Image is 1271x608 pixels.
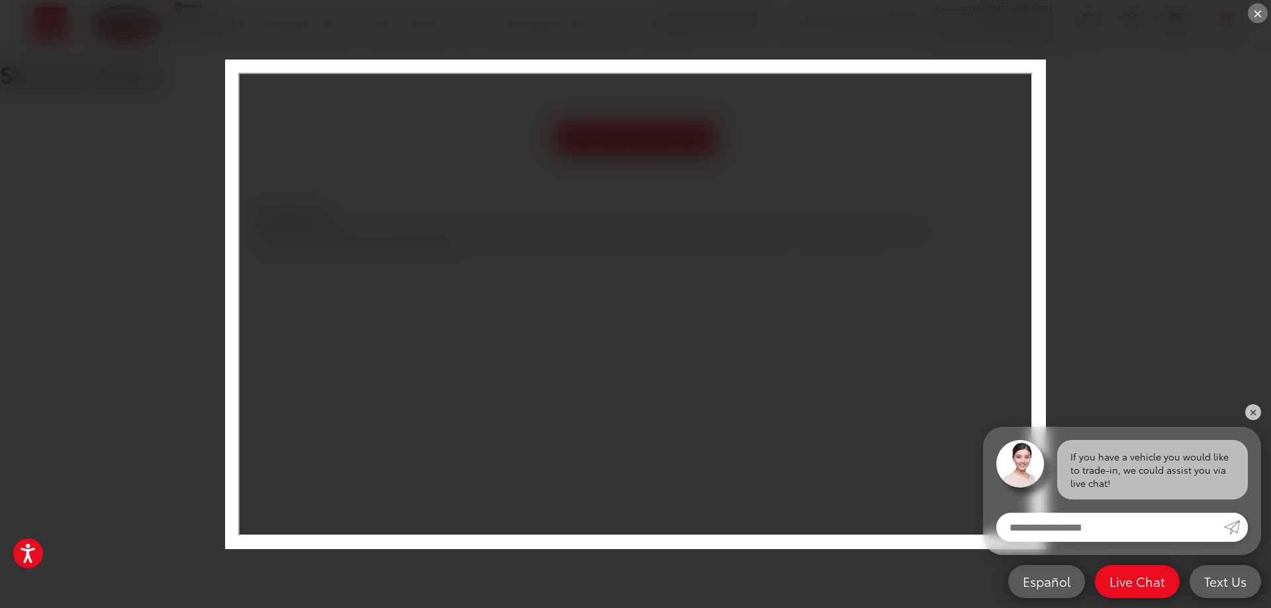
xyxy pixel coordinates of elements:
a: Text Us [1190,565,1261,598]
input: Enter your message [996,513,1224,542]
a: Español [1008,565,1085,598]
img: Agent profile photo [996,440,1044,488]
a: Submit [1224,513,1248,542]
a: Live Chat [1095,565,1180,598]
span: Text Us [1198,573,1253,589]
span: Español [1016,573,1077,589]
span: Live Chat [1103,573,1172,589]
div: If you have a vehicle you would like to trade-in, we could assist you via live chat! [1057,440,1248,499]
div: × [1248,3,1268,23]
